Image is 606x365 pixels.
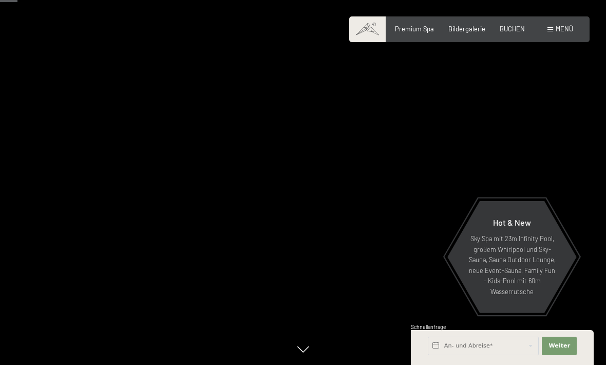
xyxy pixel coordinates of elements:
[411,324,446,330] span: Schnellanfrage
[542,337,577,355] button: Weiter
[500,25,525,33] a: BUCHEN
[493,217,531,227] span: Hot & New
[548,342,570,350] span: Weiter
[447,200,577,314] a: Hot & New Sky Spa mit 23m Infinity Pool, großem Whirlpool und Sky-Sauna, Sauna Outdoor Lounge, ne...
[395,25,434,33] a: Premium Spa
[556,25,573,33] span: Menü
[467,233,557,297] p: Sky Spa mit 23m Infinity Pool, großem Whirlpool und Sky-Sauna, Sauna Outdoor Lounge, neue Event-S...
[448,25,485,33] a: Bildergalerie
